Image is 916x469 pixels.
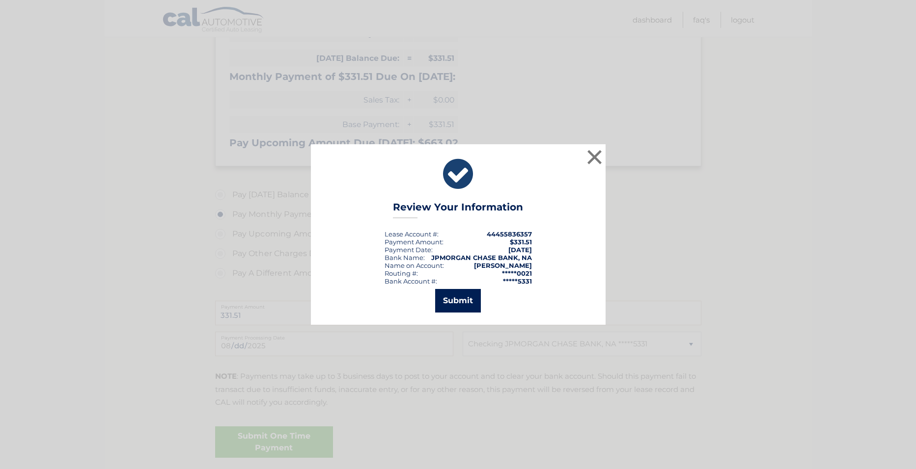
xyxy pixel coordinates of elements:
span: $331.51 [510,238,532,246]
div: Name on Account: [385,261,444,269]
span: [DATE] [508,246,532,254]
div: Payment Amount: [385,238,444,246]
div: : [385,246,433,254]
button: × [585,147,605,167]
span: Payment Date [385,246,431,254]
strong: 44455836357 [487,230,532,238]
strong: JPMORGAN CHASE BANK, NA [431,254,532,261]
div: Lease Account #: [385,230,439,238]
h3: Review Your Information [393,201,523,218]
strong: [PERSON_NAME] [474,261,532,269]
div: Routing #: [385,269,418,277]
div: Bank Name: [385,254,425,261]
div: Bank Account #: [385,277,437,285]
button: Submit [435,289,481,313]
